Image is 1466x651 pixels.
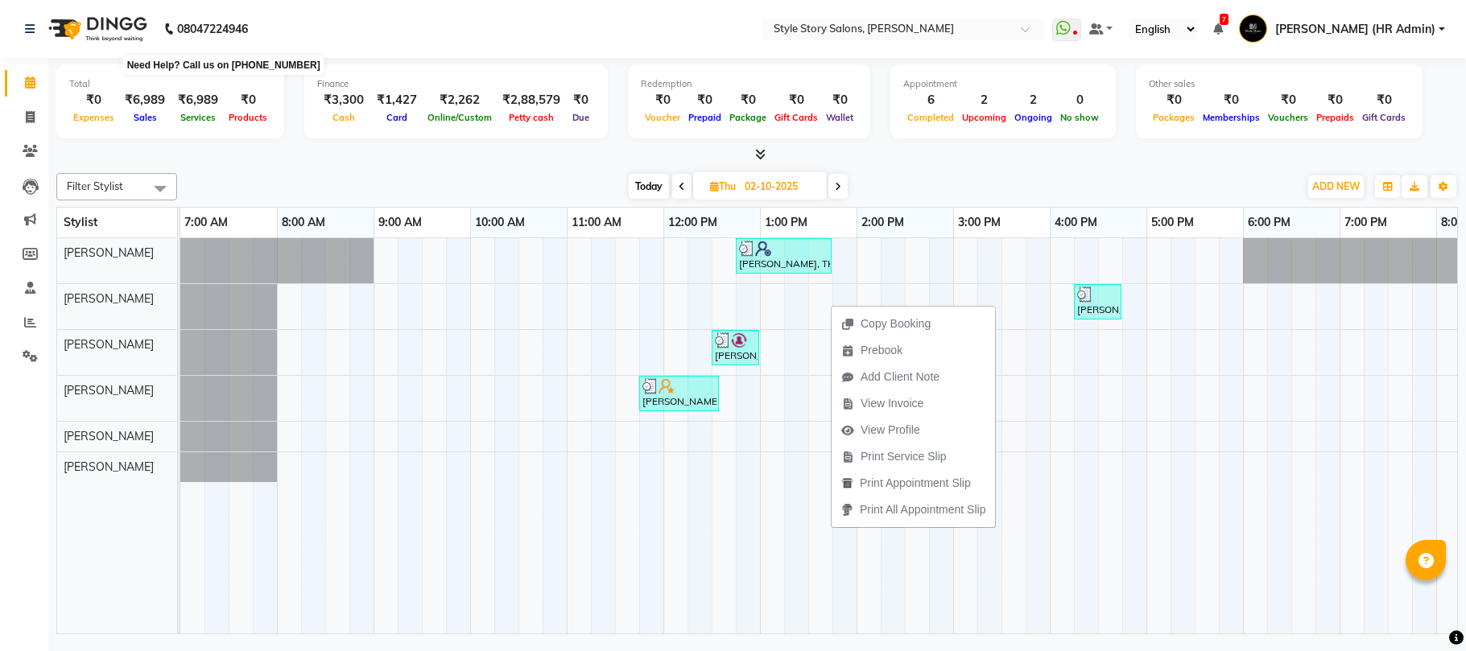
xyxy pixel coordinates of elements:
[822,112,857,123] span: Wallet
[861,422,920,439] span: View Profile
[860,475,971,492] span: Print Appointment Slip
[664,211,721,234] a: 12:00 PM
[822,91,857,109] div: ₹0
[69,112,118,123] span: Expenses
[567,91,595,109] div: ₹0
[1264,91,1312,109] div: ₹0
[770,112,822,123] span: Gift Cards
[1275,21,1435,38] span: [PERSON_NAME] (HR Admin)
[382,112,411,123] span: Card
[1308,175,1364,198] button: ADD NEW
[423,91,496,109] div: ₹2,262
[64,383,154,398] span: [PERSON_NAME]
[861,315,931,332] span: Copy Booking
[176,112,220,123] span: Services
[328,112,359,123] span: Cash
[496,91,567,109] div: ₹2,88,579
[64,337,154,352] span: [PERSON_NAME]
[177,6,248,52] b: 08047224946
[860,501,985,518] span: Print All Appointment Slip
[641,378,717,409] div: [PERSON_NAME], TK02, 11:45 AM-12:35 PM, Hair Cut - Expert - [DEMOGRAPHIC_DATA],[PERSON_NAME] Styl...
[684,112,725,123] span: Prepaid
[1312,112,1358,123] span: Prepaids
[958,112,1010,123] span: Upcoming
[1358,112,1410,123] span: Gift Cards
[1149,77,1410,91] div: Other sales
[641,77,857,91] div: Redemption
[317,77,595,91] div: Finance
[903,112,958,123] span: Completed
[641,112,684,123] span: Voucher
[225,112,271,123] span: Products
[1147,211,1198,234] a: 5:00 PM
[903,77,1103,91] div: Appointment
[1056,91,1103,109] div: 0
[841,477,853,489] img: printapt.png
[1010,91,1056,109] div: 2
[1264,112,1312,123] span: Vouchers
[1076,286,1120,317] div: [PERSON_NAME], TK01, 04:15 PM-04:45 PM, [PERSON_NAME] Shaving
[1199,112,1264,123] span: Memberships
[1244,211,1295,234] a: 6:00 PM
[1051,211,1101,234] a: 4:00 PM
[761,211,811,234] a: 1:00 PM
[317,91,370,109] div: ₹3,300
[1239,14,1267,43] img: Nilofar Ali (HR Admin)
[1398,587,1450,635] iframe: chat widget
[954,211,1005,234] a: 3:00 PM
[641,91,684,109] div: ₹0
[1149,112,1199,123] span: Packages
[171,91,225,109] div: ₹6,989
[180,211,232,234] a: 7:00 AM
[857,211,908,234] a: 2:00 PM
[423,112,496,123] span: Online/Custom
[64,245,154,260] span: [PERSON_NAME]
[861,342,902,359] span: Prebook
[130,112,161,123] span: Sales
[374,211,426,234] a: 9:00 AM
[629,174,669,199] span: Today
[64,215,97,229] span: Stylist
[861,369,939,385] span: Add Client Note
[706,180,740,192] span: Thu
[471,211,529,234] a: 10:00 AM
[740,175,820,199] input: 2025-10-02
[370,91,423,109] div: ₹1,427
[1056,112,1103,123] span: No show
[64,291,154,306] span: [PERSON_NAME]
[67,179,123,192] span: Filter Stylist
[903,91,958,109] div: 6
[1312,91,1358,109] div: ₹0
[118,91,171,109] div: ₹6,989
[1213,22,1223,36] a: 7
[1010,112,1056,123] span: Ongoing
[684,91,725,109] div: ₹0
[725,112,770,123] span: Package
[1340,211,1391,234] a: 7:00 PM
[41,6,151,52] img: logo
[958,91,1010,109] div: 2
[69,91,118,109] div: ₹0
[737,241,830,271] div: [PERSON_NAME], TK03, 12:45 PM-01:45 PM, Warm Waxing Half Legs,Warm Waxing Chin (₹50),Warm Waxing ...
[1149,91,1199,109] div: ₹0
[1220,14,1229,25] span: 7
[1199,91,1264,109] div: ₹0
[725,91,770,109] div: ₹0
[64,459,154,474] span: [PERSON_NAME]
[1358,91,1410,109] div: ₹0
[713,332,758,363] div: [PERSON_NAME], TK04, 12:30 PM-01:00 PM, Hair Cut - Master - [DEMOGRAPHIC_DATA]
[770,91,822,109] div: ₹0
[64,429,154,443] span: [PERSON_NAME]
[278,211,329,234] a: 8:00 AM
[861,448,947,465] span: Print Service Slip
[841,504,853,516] img: printall.png
[225,91,271,109] div: ₹0
[1312,180,1360,192] span: ADD NEW
[568,211,626,234] a: 11:00 AM
[505,112,558,123] span: Petty cash
[69,77,271,91] div: Total
[861,395,923,412] span: View Invoice
[568,112,593,123] span: Due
